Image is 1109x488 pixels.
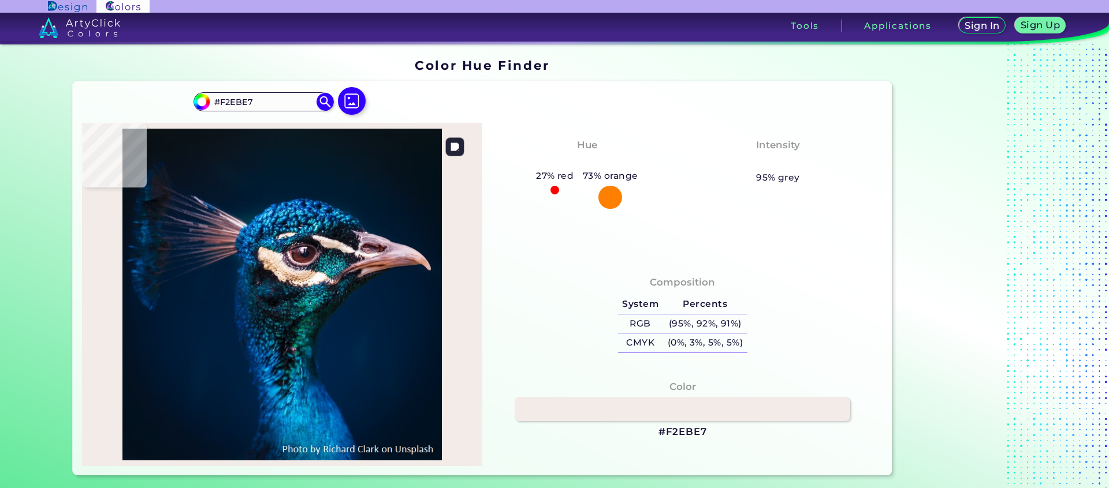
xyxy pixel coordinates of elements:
h5: (95%, 92%, 91%) [663,314,747,333]
h3: Reddish Orange [538,155,637,168]
h5: (0%, 3%, 5%, 5%) [663,333,747,352]
h4: Color [669,378,696,395]
img: ArtyClick Design logo [48,1,87,12]
h5: Sign In [966,21,998,30]
h5: RGB [618,314,663,333]
h3: #F2EBE7 [658,425,707,439]
h3: Tools [791,21,819,30]
img: icon search [317,93,334,110]
h5: Sign Up [1022,21,1058,29]
h5: 73% orange [578,168,642,183]
a: Sign Up [1017,18,1063,33]
h4: Composition [650,274,715,291]
h5: Percents [663,295,747,314]
img: img_pavlin.jpg [88,129,477,460]
img: icon picture [338,87,366,115]
a: Sign In [961,18,1003,33]
h4: Intensity [756,137,800,153]
h5: 95% grey [756,170,800,185]
h5: CMYK [618,333,663,352]
h5: System [618,295,663,314]
h5: 27% red [531,168,578,183]
h1: Color Hue Finder [415,57,549,74]
input: type color.. [210,94,317,110]
img: logo_artyclick_colors_white.svg [39,17,120,38]
h3: Applications [864,21,932,30]
h3: Almost None [738,155,819,168]
h4: Hue [577,137,597,153]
